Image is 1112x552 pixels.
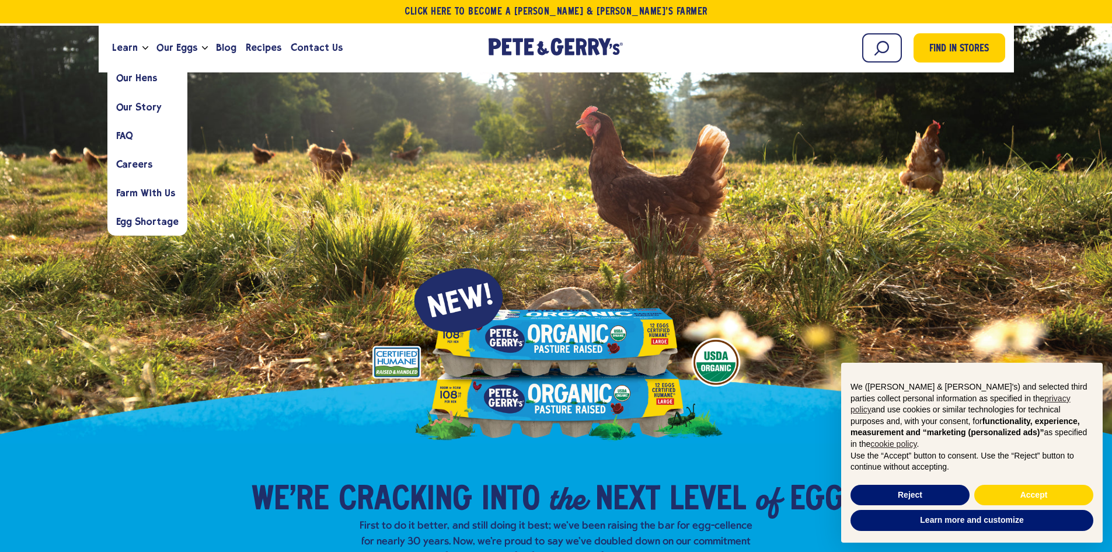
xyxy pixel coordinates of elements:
button: Open the dropdown menu for Our Eggs [202,46,208,50]
em: of [755,477,780,519]
em: the [549,477,586,519]
span: We’re [252,483,329,518]
span: Next [595,483,660,518]
a: Contact Us [286,32,347,64]
span: Our Eggs [156,40,197,55]
span: Eggs​ [790,483,861,518]
span: Blog [216,40,236,55]
button: Accept [974,485,1093,506]
span: FAQ [116,130,134,141]
a: Learn [107,32,142,64]
a: cookie policy [870,439,916,449]
span: Recipes [246,40,281,55]
div: Notice [832,353,1112,552]
span: Careers [116,158,152,169]
a: Our Eggs [152,32,202,64]
button: Learn more and customize [850,510,1093,531]
a: Careers [107,150,187,178]
a: Our Story [107,92,187,121]
a: Find in Stores [914,33,1005,63]
a: Farm With Us [107,178,187,207]
span: Our Story [116,101,162,112]
button: Reject [850,485,970,506]
a: Our Hens [107,64,187,92]
span: Level [670,483,746,518]
span: Contact Us [291,40,343,55]
span: Egg Shortage [116,216,179,227]
span: Find in Stores [929,41,989,57]
p: We ([PERSON_NAME] & [PERSON_NAME]'s) and selected third parties collect personal information as s... [850,381,1093,450]
button: Open the dropdown menu for Learn [142,46,148,50]
span: Cracking [339,483,472,518]
input: Search [862,33,902,63]
span: Farm With Us [116,187,175,198]
a: Egg Shortage [107,207,187,235]
a: Recipes [241,32,286,64]
a: Blog [211,32,241,64]
a: FAQ [107,121,187,150]
p: Use the “Accept” button to consent. Use the “Reject” button to continue without accepting. [850,450,1093,473]
span: Our Hens [116,72,157,84]
span: into [482,483,540,518]
span: Learn [112,40,138,55]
